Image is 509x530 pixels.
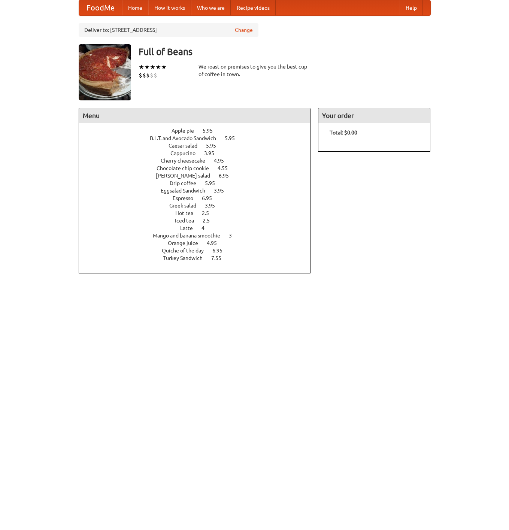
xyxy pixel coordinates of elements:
div: Deliver to: [STREET_ADDRESS] [79,23,258,37]
span: 3.95 [205,203,222,209]
span: 4.95 [214,158,231,164]
span: 5.95 [203,128,220,134]
span: Drip coffee [170,180,204,186]
span: B.L.T. and Avocado Sandwich [150,135,224,141]
span: 3 [229,233,239,239]
span: 2.5 [203,218,217,224]
li: $ [154,71,157,79]
span: 6.95 [202,195,219,201]
li: ★ [139,63,144,71]
span: 3.95 [204,150,222,156]
a: Apple pie 5.95 [172,128,227,134]
a: Chocolate chip cookie 4.55 [157,165,242,171]
li: ★ [161,63,167,71]
li: ★ [150,63,155,71]
img: angular.jpg [79,44,131,100]
span: Iced tea [175,218,202,224]
span: Cherry cheesecake [161,158,213,164]
span: 6.95 [212,248,230,254]
span: 2.5 [202,210,216,216]
span: Hot tea [175,210,201,216]
div: We roast on premises to give you the best cup of coffee in town. [199,63,311,78]
span: Caesar salad [169,143,205,149]
a: Caesar salad 5.95 [169,143,230,149]
a: How it works [148,0,191,15]
span: 5.95 [206,143,224,149]
a: Help [400,0,423,15]
h4: Your order [318,108,430,123]
span: Turkey Sandwich [163,255,210,261]
span: Chocolate chip cookie [157,165,216,171]
span: Latte [180,225,200,231]
span: Quiche of the day [162,248,211,254]
span: Apple pie [172,128,202,134]
span: 4.95 [207,240,224,246]
span: 7.55 [211,255,229,261]
span: 4 [202,225,212,231]
a: [PERSON_NAME] salad 6.95 [156,173,243,179]
a: Drip coffee 5.95 [170,180,229,186]
span: Espresso [173,195,201,201]
span: 5.95 [225,135,242,141]
span: 5.95 [205,180,222,186]
span: Greek salad [169,203,204,209]
a: Greek salad 3.95 [169,203,229,209]
span: Orange juice [168,240,206,246]
b: Total: $0.00 [330,130,357,136]
a: Recipe videos [231,0,276,15]
a: Orange juice 4.95 [168,240,231,246]
span: 3.95 [214,188,231,194]
a: Iced tea 2.5 [175,218,224,224]
a: Eggsalad Sandwich 3.95 [161,188,238,194]
li: $ [142,71,146,79]
a: FoodMe [79,0,122,15]
a: Espresso 6.95 [173,195,226,201]
a: Latte 4 [180,225,218,231]
span: 6.95 [219,173,236,179]
li: $ [150,71,154,79]
span: Cappucino [170,150,203,156]
a: Cherry cheesecake 4.95 [161,158,238,164]
a: Home [122,0,148,15]
a: Who we are [191,0,231,15]
a: B.L.T. and Avocado Sandwich 5.95 [150,135,249,141]
li: ★ [155,63,161,71]
a: Cappucino 3.95 [170,150,228,156]
a: Hot tea 2.5 [175,210,223,216]
li: ★ [144,63,150,71]
span: Mango and banana smoothie [153,233,228,239]
a: Quiche of the day 6.95 [162,248,236,254]
span: Eggsalad Sandwich [161,188,213,194]
a: Mango and banana smoothie 3 [153,233,246,239]
li: $ [139,71,142,79]
a: Turkey Sandwich 7.55 [163,255,235,261]
h4: Menu [79,108,310,123]
span: [PERSON_NAME] salad [156,173,218,179]
a: Change [235,26,253,34]
span: 4.55 [218,165,235,171]
h3: Full of Beans [139,44,431,59]
li: $ [146,71,150,79]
